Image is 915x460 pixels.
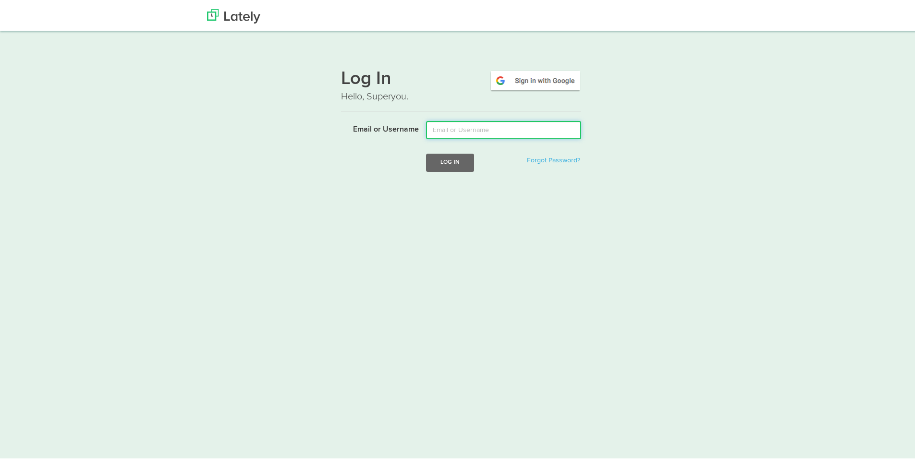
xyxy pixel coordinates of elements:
img: google-signin.png [489,68,581,90]
h1: Log In [341,68,581,88]
img: Lately [207,7,260,22]
label: Email or Username [334,119,419,133]
p: Hello, Superyou. [341,88,581,102]
button: Log In [426,152,474,169]
a: Forgot Password? [527,155,580,162]
input: Email or Username [426,119,581,137]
